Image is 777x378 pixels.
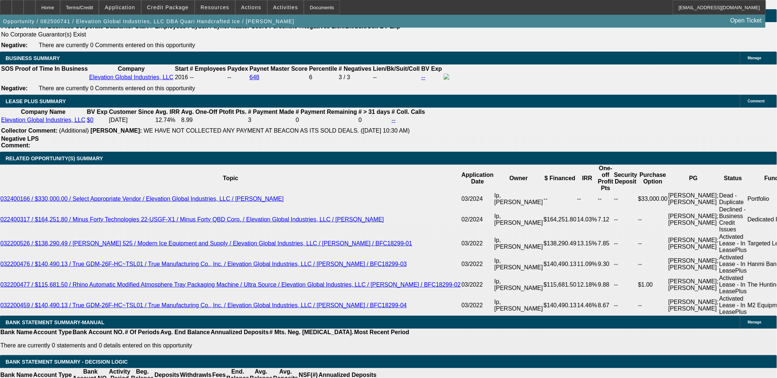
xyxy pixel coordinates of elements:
th: Security Deposit [614,165,638,192]
td: Dead - Duplicate [719,192,747,206]
span: LEASE PLUS SUMMARY [6,98,66,104]
td: Ip, [PERSON_NAME] [494,274,544,295]
td: -- [614,206,638,233]
th: Status [719,165,747,192]
button: Application [99,0,141,14]
span: Credit Package [147,4,189,10]
span: Manage [748,320,762,324]
th: Avg. End Balance [160,329,211,336]
a: 032200526 / $138,290.49 / [PERSON_NAME] 525 / Modern Ice Equipment and Supply / Elevation Global ... [0,240,412,246]
td: [PERSON_NAME]; [PERSON_NAME] [668,233,719,254]
b: Negative LPS Comment: [1,136,39,148]
td: [DATE] [109,116,155,124]
td: -- [614,274,638,295]
th: Annualized Deposits [210,329,269,336]
b: # Payment Made [248,109,294,115]
th: Proof of Time In Business [15,65,88,73]
span: Opportunity / 082500741 / Elevation Global Industries, LLC DBA Quari Handcrafted Ice / [PERSON_NAME] [3,18,294,24]
td: Activated Lease - In LeasePlus [719,274,747,295]
td: $115,681.50 [543,274,577,295]
th: Purchase Option [638,165,668,192]
span: There are currently 0 Comments entered on this opportunity [39,42,195,48]
th: Account Type [33,329,72,336]
span: BANK STATEMENT SUMMARY-MANUAL [6,319,104,325]
td: 02/2024 [461,206,494,233]
span: Comment [748,99,765,103]
a: -- [392,117,396,123]
button: Credit Package [142,0,194,14]
span: Bank Statement Summary - Decision Logic [6,359,128,365]
td: Declined - Business Credit Issues [719,206,747,233]
a: $0 [87,117,94,123]
th: Bank Account NO. [72,329,125,336]
a: 032400166 / $330,000.00 / Select Appropriate Vendor / Elevation Global Industries, LLC / [PERSON_... [0,196,284,202]
td: Ip, [PERSON_NAME] [494,254,544,274]
a: 032200476 / $140,490.13 / True GDM-26F-HC~TSL01 / True Manufacturing Co., Inc. / Elevation Global... [0,261,407,267]
td: -- [638,295,668,316]
td: -- [598,192,614,206]
td: $140,490.13 [543,295,577,316]
th: # Of Periods [125,329,160,336]
td: 7.85 [598,233,614,254]
td: -- [614,254,638,274]
a: Open Ticket [728,14,765,27]
b: Company Name [21,109,66,115]
td: $1.00 [638,274,668,295]
b: Negative: [1,85,28,91]
td: Ip, [PERSON_NAME] [494,192,544,206]
td: Ip, [PERSON_NAME] [494,233,544,254]
td: 13.15% [577,233,597,254]
p: There are currently 0 statements and 0 details entered on this opportunity [0,342,409,349]
td: 3 [248,116,295,124]
td: -- [577,192,597,206]
td: Activated Lease - In LeasePlus [719,295,747,316]
b: # Coll. Calls [392,109,425,115]
td: 0 [295,116,357,124]
span: There are currently 0 Comments entered on this opportunity [39,85,195,91]
b: # Payment Remaining [296,109,357,115]
b: Negative: [1,42,28,48]
td: -- [373,73,420,81]
td: $138,290.49 [543,233,577,254]
th: IRR [577,165,597,192]
td: -- [543,192,577,206]
b: Paynet Master Score [250,66,308,72]
a: Elevation Global Industries, LLC [1,117,86,123]
td: No Corporate Guarantor(s) Exist [1,31,404,38]
td: Activated Lease - In LeasePlus [719,254,747,274]
img: facebook-icon.png [444,74,450,80]
th: Application Date [461,165,494,192]
b: Avg. One-Off Ptofit Pts. [181,109,246,115]
td: Activated Lease - In LeasePlus [719,233,747,254]
td: 12.74% [155,116,180,124]
b: Avg. IRR [155,109,180,115]
b: Customer Since [109,109,154,115]
span: RELATED OPPORTUNITY(S) SUMMARY [6,155,103,161]
th: Owner [494,165,544,192]
span: Manage [748,56,762,60]
td: 9.88 [598,274,614,295]
b: # Negatives [339,66,372,72]
td: 0 [358,116,391,124]
td: Ip, [PERSON_NAME] [494,295,544,316]
b: [PERSON_NAME]: [90,127,142,134]
td: 03/2022 [461,295,494,316]
b: # Employees [190,66,226,72]
div: 3 / 3 [339,74,372,81]
td: 14.03% [577,206,597,233]
b: Paydex [228,66,248,72]
span: -- [190,74,194,80]
td: 03/2022 [461,233,494,254]
span: BUSINESS SUMMARY [6,55,60,61]
td: [PERSON_NAME]; [PERSON_NAME] [668,254,719,274]
th: One-off Profit Pts [598,165,614,192]
b: BV Exp [422,66,442,72]
td: -- [638,233,668,254]
th: # Mts. Neg. [MEDICAL_DATA]. [269,329,354,336]
span: Actions [241,4,261,10]
b: # > 31 days [358,109,390,115]
td: 14.46% [577,295,597,316]
span: WE HAVE NOT COLLECTED ANY PAYMENT AT BEACON AS ITS SOLD DEALS. ([DATE] 10:30 AM) [143,127,410,134]
a: 648 [250,74,260,80]
th: SOS [1,65,14,73]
